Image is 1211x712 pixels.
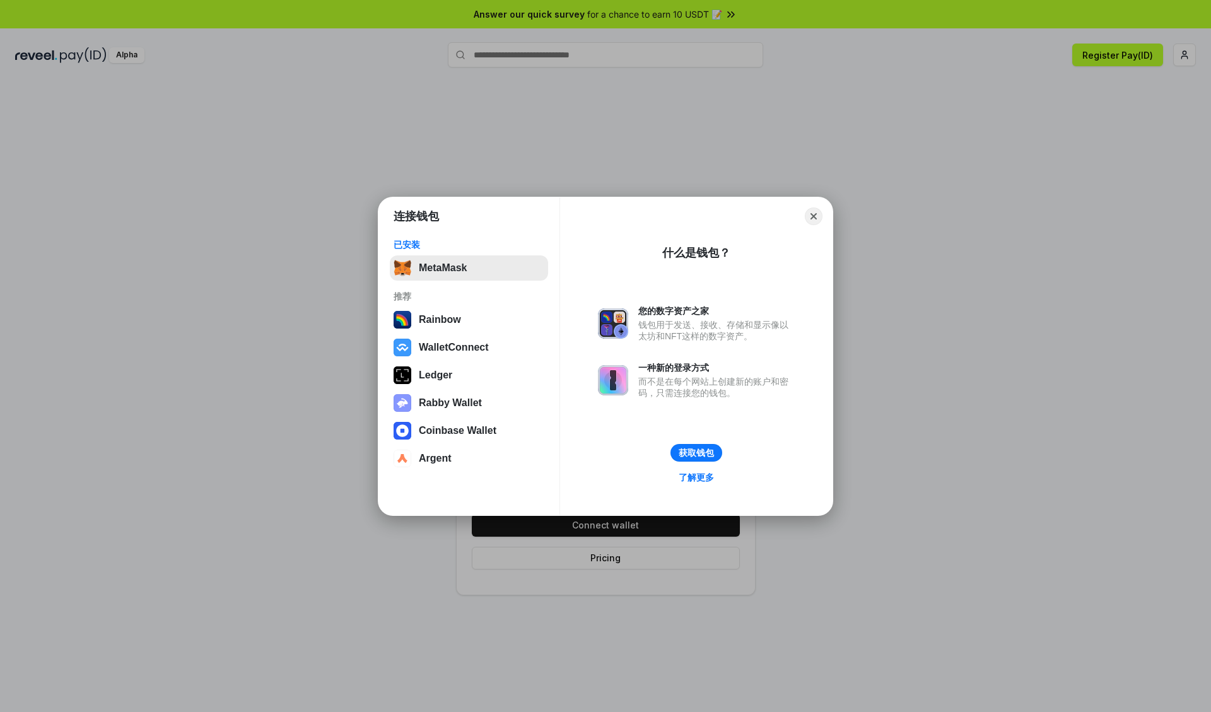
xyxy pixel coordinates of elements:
[419,425,496,436] div: Coinbase Wallet
[390,390,548,416] button: Rabby Wallet
[419,262,467,274] div: MetaMask
[670,444,722,462] button: 获取钱包
[638,305,795,317] div: 您的数字资产之家
[679,472,714,483] div: 了解更多
[394,311,411,329] img: svg+xml,%3Csvg%20width%3D%22120%22%20height%3D%22120%22%20viewBox%3D%220%200%20120%20120%22%20fil...
[390,307,548,332] button: Rainbow
[394,394,411,412] img: svg+xml,%3Csvg%20xmlns%3D%22http%3A%2F%2Fwww.w3.org%2F2000%2Fsvg%22%20fill%3D%22none%22%20viewBox...
[394,209,439,224] h1: 连接钱包
[419,342,489,353] div: WalletConnect
[390,363,548,388] button: Ledger
[638,376,795,399] div: 而不是在每个网站上创建新的账户和密码，只需连接您的钱包。
[394,259,411,277] img: svg+xml,%3Csvg%20fill%3D%22none%22%20height%3D%2233%22%20viewBox%3D%220%200%2035%2033%22%20width%...
[805,207,822,225] button: Close
[638,319,795,342] div: 钱包用于发送、接收、存储和显示像以太坊和NFT这样的数字资产。
[390,446,548,471] button: Argent
[638,362,795,373] div: 一种新的登录方式
[390,418,548,443] button: Coinbase Wallet
[419,453,452,464] div: Argent
[419,314,461,325] div: Rainbow
[671,469,722,486] a: 了解更多
[394,291,544,302] div: 推荐
[598,365,628,395] img: svg+xml,%3Csvg%20xmlns%3D%22http%3A%2F%2Fwww.w3.org%2F2000%2Fsvg%22%20fill%3D%22none%22%20viewBox...
[394,339,411,356] img: svg+xml,%3Csvg%20width%3D%2228%22%20height%3D%2228%22%20viewBox%3D%220%200%2028%2028%22%20fill%3D...
[394,422,411,440] img: svg+xml,%3Csvg%20width%3D%2228%22%20height%3D%2228%22%20viewBox%3D%220%200%2028%2028%22%20fill%3D...
[394,366,411,384] img: svg+xml,%3Csvg%20xmlns%3D%22http%3A%2F%2Fwww.w3.org%2F2000%2Fsvg%22%20width%3D%2228%22%20height%3...
[390,255,548,281] button: MetaMask
[598,308,628,339] img: svg+xml,%3Csvg%20xmlns%3D%22http%3A%2F%2Fwww.w3.org%2F2000%2Fsvg%22%20fill%3D%22none%22%20viewBox...
[419,370,452,381] div: Ledger
[662,245,730,260] div: 什么是钱包？
[679,447,714,458] div: 获取钱包
[394,239,544,250] div: 已安装
[419,397,482,409] div: Rabby Wallet
[394,450,411,467] img: svg+xml,%3Csvg%20width%3D%2228%22%20height%3D%2228%22%20viewBox%3D%220%200%2028%2028%22%20fill%3D...
[390,335,548,360] button: WalletConnect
